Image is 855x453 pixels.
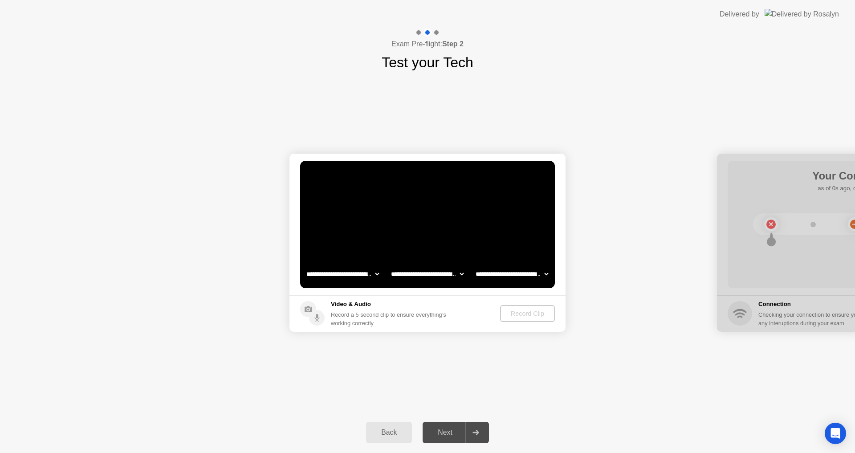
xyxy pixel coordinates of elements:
h4: Exam Pre-flight: [391,39,464,49]
button: Record Clip [500,305,555,322]
button: Next [423,422,489,443]
div: Record a 5 second clip to ensure everything’s working correctly [331,310,450,327]
button: Back [366,422,412,443]
select: Available speakers [389,265,465,283]
div: Next [425,429,465,437]
select: Available microphones [474,265,550,283]
select: Available cameras [305,265,381,283]
div: Record Clip [504,310,551,317]
b: Step 2 [442,40,464,48]
img: Delivered by Rosalyn [765,9,839,19]
div: Delivered by [720,9,759,20]
h5: Video & Audio [331,300,450,309]
div: Back [369,429,409,437]
div: Open Intercom Messenger [825,423,846,444]
h1: Test your Tech [382,52,473,73]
